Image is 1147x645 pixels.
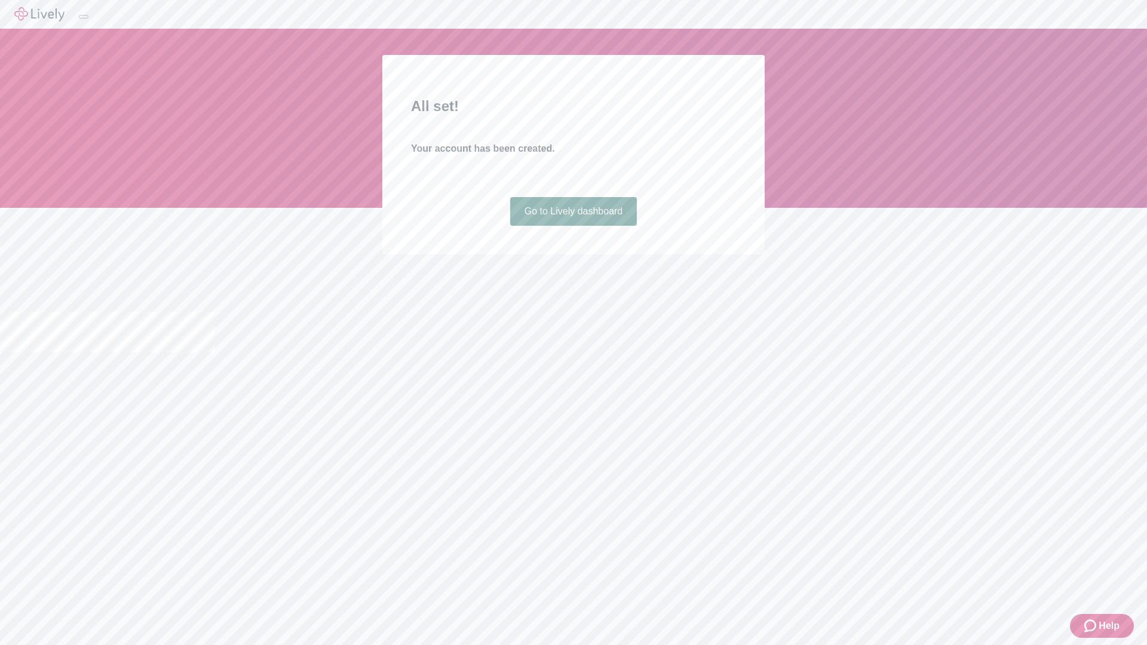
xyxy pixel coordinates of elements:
[411,96,736,117] h2: All set!
[1070,614,1134,638] button: Zendesk support iconHelp
[1084,619,1099,633] svg: Zendesk support icon
[14,7,65,21] img: Lively
[510,197,637,226] a: Go to Lively dashboard
[79,15,88,19] button: Log out
[1099,619,1120,633] span: Help
[411,142,736,156] h4: Your account has been created.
